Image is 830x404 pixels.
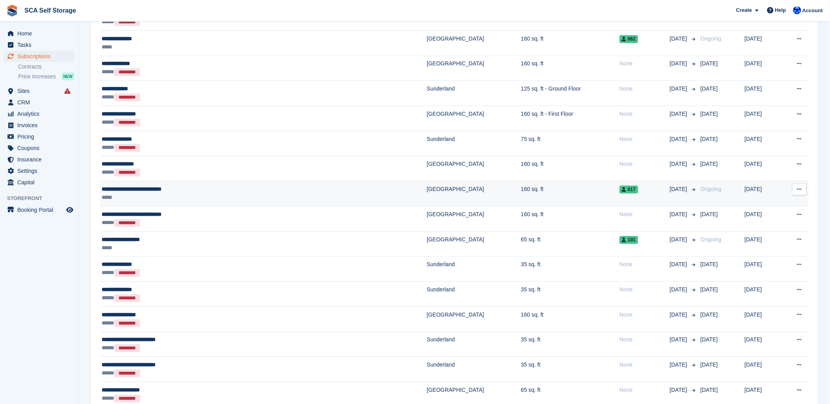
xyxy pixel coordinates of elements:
span: Ongoing [701,186,722,192]
div: None [620,311,670,319]
td: [DATE] [745,131,782,156]
span: CRM [17,97,65,108]
td: 125 sq. ft - Ground Floor [521,81,620,106]
td: 160 sq. ft [521,30,620,56]
span: [DATE] [701,387,718,393]
td: [GEOGRAPHIC_DATA] [427,56,521,81]
span: [DATE] [670,311,689,319]
td: [DATE] [745,156,782,181]
td: [GEOGRAPHIC_DATA] [427,106,521,131]
td: 65 sq. ft [521,231,620,256]
span: [DATE] [670,135,689,143]
div: None [620,59,670,68]
td: 160 sq. ft [521,156,620,181]
span: [DATE] [701,161,718,167]
span: [DATE] [670,185,689,193]
span: [DATE] [701,60,718,67]
td: Sunderland [427,256,521,282]
span: [DATE] [701,211,718,217]
td: 160 sq. ft [521,56,620,81]
div: NEW [61,72,74,80]
td: Sunderland [427,332,521,357]
span: Pricing [17,131,65,142]
span: Coupons [17,143,65,154]
div: None [620,260,670,269]
img: stora-icon-8386f47178a22dfd0bd8f6a31ec36ba5ce8667c1dd55bd0f319d3a0aa187defe.svg [6,5,18,17]
span: Insurance [17,154,65,165]
span: Sites [17,85,65,96]
span: Storefront [7,195,78,202]
span: Capital [17,177,65,188]
span: [DATE] [670,85,689,93]
td: [GEOGRAPHIC_DATA] [427,306,521,332]
a: menu [4,143,74,154]
span: [DATE] [701,136,718,142]
span: Subscriptions [17,51,65,62]
td: [DATE] [745,231,782,256]
td: 160 sq. ft [521,181,620,206]
td: 160 sq. ft [521,306,620,332]
span: Create [736,6,752,14]
span: Booking Portal [17,204,65,215]
td: 35 sq. ft [521,332,620,357]
td: 35 sq. ft [521,282,620,307]
span: Ongoing [701,236,722,243]
span: Analytics [17,108,65,119]
td: [DATE] [745,306,782,332]
span: Price increases [18,73,56,80]
span: [DATE] [701,311,718,318]
span: [DATE] [670,110,689,118]
span: Home [17,28,65,39]
td: [GEOGRAPHIC_DATA] [427,231,521,256]
span: [DATE] [670,160,689,168]
td: [DATE] [745,106,782,131]
a: Contracts [18,63,74,70]
span: [DATE] [670,260,689,269]
td: 35 sq. ft [521,256,620,282]
a: menu [4,39,74,50]
a: SCA Self Storage [21,4,79,17]
a: menu [4,131,74,142]
td: [DATE] [745,181,782,206]
a: menu [4,85,74,96]
td: [DATE] [745,357,782,382]
span: 017 [620,185,638,193]
i: Smart entry sync failures have occurred [64,88,71,94]
td: 160 sq. ft [521,206,620,231]
span: [DATE] [670,361,689,369]
a: menu [4,154,74,165]
a: menu [4,204,74,215]
td: 75 sq. ft [521,131,620,156]
td: Sunderland [427,131,521,156]
a: Preview store [65,205,74,215]
span: [DATE] [701,261,718,267]
span: [DATE] [701,111,718,117]
span: [DATE] [670,335,689,344]
a: Price increases NEW [18,72,74,81]
a: menu [4,108,74,119]
a: menu [4,177,74,188]
div: None [620,361,670,369]
td: Sunderland [427,282,521,307]
div: None [620,386,670,394]
span: 062 [620,35,638,43]
td: [DATE] [745,332,782,357]
div: None [620,110,670,118]
div: None [620,85,670,93]
td: [DATE] [745,56,782,81]
span: [DATE] [701,85,718,92]
div: None [620,160,670,168]
span: [DATE] [670,235,689,244]
div: None [620,210,670,219]
td: Sunderland [427,81,521,106]
span: Tasks [17,39,65,50]
span: Ongoing [701,35,722,42]
span: [DATE] [701,286,718,293]
span: [DATE] [670,285,689,294]
td: [GEOGRAPHIC_DATA] [427,156,521,181]
a: menu [4,97,74,108]
td: 160 sq. ft - First Floor [521,106,620,131]
td: Sunderland [427,357,521,382]
span: Settings [17,165,65,176]
td: [DATE] [745,282,782,307]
